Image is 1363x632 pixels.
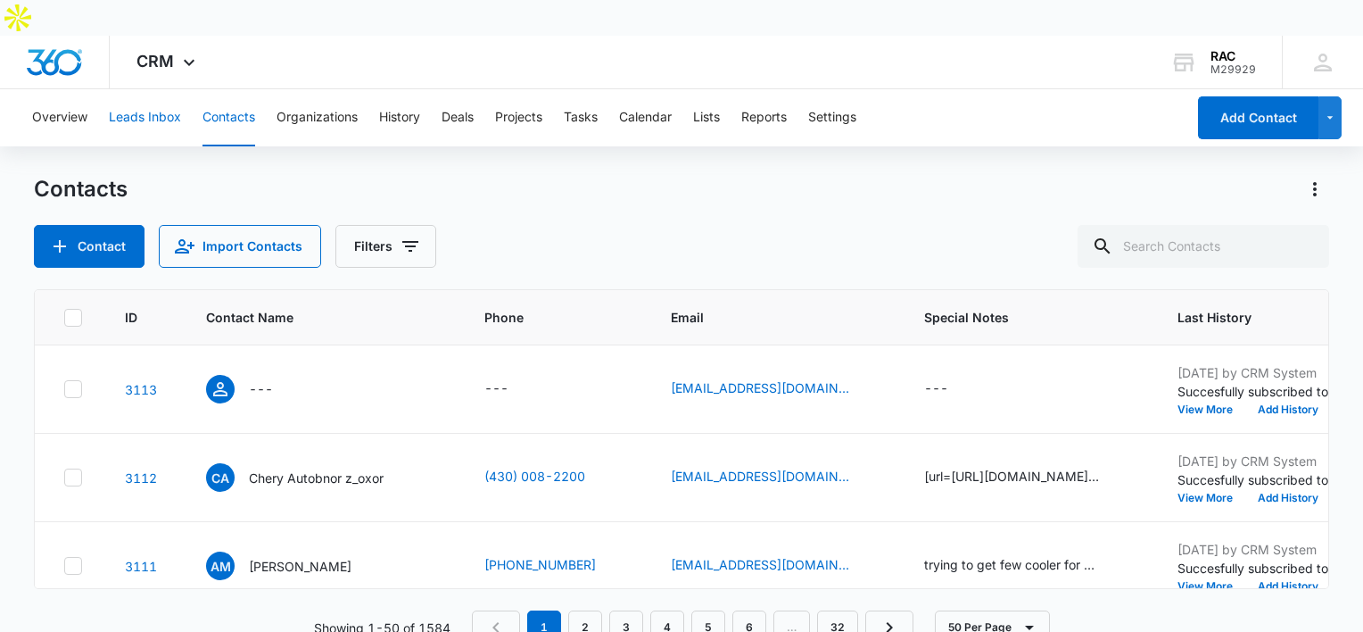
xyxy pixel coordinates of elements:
[924,555,1135,577] div: Special Notes - trying to get few cooler for my store. - Select to Edit Field
[206,463,416,492] div: Contact Name - Chery Autobnor z_oxor - Select to Edit Field
[484,467,617,488] div: Phone - (430) 008-2200 - Select to Edit Field
[249,379,273,398] p: ---
[671,378,881,400] div: Email - Oasisdiscountgrocery@gmail.com - Select to Edit Field
[109,89,181,146] button: Leads Inbox
[1210,63,1256,76] div: account id
[924,378,948,400] div: ---
[1301,175,1329,204] button: Actions
[924,308,1109,327] span: Special Notes
[125,559,157,574] a: Navigate to contact details page for anis miah
[484,467,585,486] a: (430) 008-2200
[484,308,602,327] span: Phone
[277,89,358,146] button: Organizations
[206,552,235,580] span: am
[1177,581,1245,592] button: View More
[249,557,351,576] p: [PERSON_NAME]
[671,378,849,397] a: [EMAIL_ADDRESS][DOMAIN_NAME]
[34,225,145,268] button: Add Contact
[924,467,1135,488] div: Special Notes - [url=https://www.chery-russia.ru/] Chery[/url] - , . - Select to Edit Field
[671,308,855,327] span: Email
[1177,404,1245,415] button: View More
[484,555,628,577] div: Phone - (804) 651-1474 - Select to Edit Field
[693,89,720,146] button: Lists
[1198,96,1318,139] button: Add Contact
[924,467,1103,486] div: [url=[URL][DOMAIN_NAME]] Chery[/url] - , .
[924,378,980,400] div: Special Notes - - Select to Edit Field
[34,176,128,203] h1: Contacts
[671,555,849,574] a: [EMAIL_ADDRESS][DOMAIN_NAME]
[110,36,227,88] div: CRM
[1245,493,1331,503] button: Add History
[159,225,321,268] button: Import Contacts
[1245,581,1331,592] button: Add History
[202,89,255,146] button: Contacts
[206,463,235,492] span: CA
[379,89,420,146] button: History
[125,470,157,486] a: Navigate to contact details page for Chery Autobnor z_oxor
[206,308,416,327] span: Contact Name
[125,308,137,327] span: ID
[1210,49,1256,63] div: account name
[671,555,881,577] div: Email - anismiah@gmail.com - Select to Edit Field
[32,89,87,146] button: Overview
[125,382,157,397] a: Navigate to contact details page for Oasisdiscountgrocery@gmail.com
[1177,493,1245,503] button: View More
[564,89,598,146] button: Tasks
[924,555,1103,574] div: trying to get few cooler for my store.
[741,89,787,146] button: Reports
[619,89,672,146] button: Calendar
[484,378,508,400] div: ---
[495,89,542,146] button: Projects
[671,467,881,488] div: Email - ytjydscjnor@linkmax.ru - Select to Edit Field
[671,467,849,486] a: [EMAIL_ADDRESS][DOMAIN_NAME]
[484,555,596,574] a: [PHONE_NUMBER]
[206,375,305,403] div: Contact Name - - Select to Edit Field
[1245,404,1331,415] button: Add History
[808,89,856,146] button: Settings
[136,52,174,71] span: CRM
[335,225,436,268] button: Filters
[206,552,384,580] div: Contact Name - anis miah - Select to Edit Field
[484,378,541,400] div: Phone - - Select to Edit Field
[249,469,384,487] p: Chery Autobnor z_oxor
[442,89,474,146] button: Deals
[1078,225,1329,268] input: Search Contacts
